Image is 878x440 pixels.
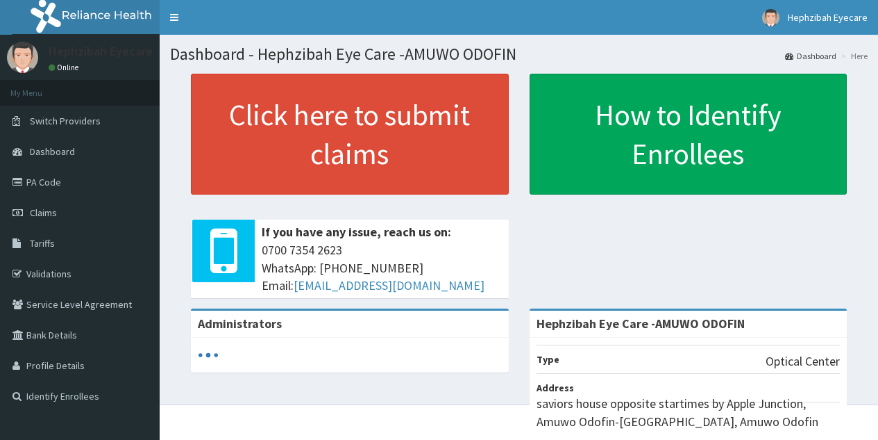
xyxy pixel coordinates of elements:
span: Dashboard [30,145,75,158]
span: Tariffs [30,237,55,250]
a: Dashboard [785,50,836,62]
b: Address [537,382,574,394]
span: Claims [30,206,57,219]
b: If you have any issue, reach us on: [262,224,451,240]
img: User Image [762,9,779,26]
h1: Dashboard - Hephzibah Eye Care -AMUWO ODOFIN [170,45,868,63]
li: Here [838,50,868,62]
p: Optical Center [766,352,840,370]
img: User Image [7,42,38,73]
b: Administrators [198,316,282,332]
p: Hephzibah Eyecare [49,45,153,58]
svg: audio-loading [198,345,219,366]
b: Type [537,353,559,366]
a: Online [49,63,82,72]
span: Switch Providers [30,115,101,127]
span: 0700 7354 2623 WhatsApp: [PHONE_NUMBER] Email: [262,241,502,295]
a: [EMAIL_ADDRESS][DOMAIN_NAME] [294,277,484,293]
p: saviors house opposite startimes by Apple Junction, Amuwo Odofin-[GEOGRAPHIC_DATA], Amuwo Odofin [537,395,841,430]
a: How to Identify Enrollees [530,74,847,195]
a: Click here to submit claims [191,74,509,195]
strong: Hephzibah Eye Care -AMUWO ODOFIN [537,316,745,332]
span: Hephzibah Eyecare [788,11,868,24]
